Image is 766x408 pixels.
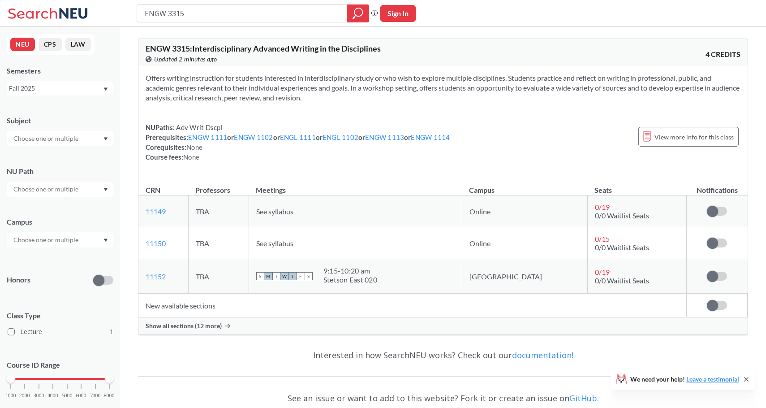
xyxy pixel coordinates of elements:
[264,272,272,280] span: M
[110,327,113,337] span: 1
[380,5,416,22] button: Sign In
[512,350,573,360] a: documentation!
[595,268,610,276] span: 0 / 19
[188,133,227,141] a: ENGW 1111
[188,195,249,227] td: TBA
[10,38,35,51] button: NEU
[7,311,113,321] span: Class Type
[138,294,687,317] td: New available sections
[234,133,273,141] a: ENGW 1102
[7,131,113,146] div: Dropdown arrow
[76,393,86,398] span: 6000
[323,275,377,284] div: Stetson East 020
[9,83,103,93] div: Fall 2025
[256,207,293,216] span: See syllabus
[146,122,450,162] div: NUPaths: Prerequisites: or or or or or Corequisites: Course fees:
[7,81,113,95] div: Fall 2025Dropdown arrow
[188,176,249,195] th: Professors
[595,234,610,243] span: 0 / 15
[595,203,610,211] span: 0 / 19
[7,217,113,227] div: Campus
[462,195,587,227] td: Online
[280,272,288,280] span: W
[146,43,381,53] span: ENGW 3315 : Interdisciplinary Advanced Writing in the Disciplines
[188,259,249,294] td: TBA
[154,54,217,64] span: Updated 2 minutes ago
[7,360,113,370] p: Course ID Range
[687,176,748,195] th: Notifications
[323,133,358,141] a: ENGL 1102
[146,239,166,247] a: 11150
[146,322,222,330] span: Show all sections (12 more)
[630,376,739,382] span: We need your help!
[7,166,113,176] div: NU Path
[7,182,113,197] div: Dropdown arrow
[8,326,113,338] label: Lecture
[146,272,166,281] a: 11152
[569,393,597,404] a: GitHub
[7,66,113,76] div: Semesters
[19,393,30,398] span: 2000
[62,393,73,398] span: 5000
[47,393,58,398] span: 4000
[654,131,734,143] span: View more info for this class
[462,259,587,294] td: [GEOGRAPHIC_DATA]
[7,232,113,247] div: Dropdown arrow
[34,393,44,398] span: 3000
[686,375,739,383] a: Leave a testimonial
[188,227,249,259] td: TBA
[462,227,587,259] td: Online
[39,38,62,51] button: CPS
[90,393,101,398] span: 7000
[288,272,297,280] span: T
[175,123,223,131] span: Adv Writ Dscpl
[146,185,160,195] div: CRN
[305,272,313,280] span: S
[138,342,748,368] div: Interested in how SearchNEU works? Check out our
[5,393,16,398] span: 1000
[186,143,202,151] span: None
[595,211,649,220] span: 0/0 Waitlist Seats
[65,38,91,51] button: LAW
[706,49,740,59] span: 4 CREDITS
[272,272,280,280] span: T
[103,137,108,141] svg: Dropdown arrow
[595,243,649,252] span: 0/0 Waitlist Seats
[256,272,264,280] span: S
[587,176,686,195] th: Seats
[103,239,108,242] svg: Dropdown arrow
[297,272,305,280] span: F
[146,207,166,216] a: 11149
[104,393,115,398] span: 8000
[249,176,462,195] th: Meetings
[280,133,316,141] a: ENGL 1111
[462,176,587,195] th: Campus
[9,234,84,245] input: Choose one or multiple
[103,188,108,191] svg: Dropdown arrow
[138,317,748,334] div: Show all sections (12 more)
[183,153,199,161] span: None
[9,184,84,195] input: Choose one or multiple
[103,87,108,91] svg: Dropdown arrow
[9,133,84,144] input: Choose one or multiple
[595,276,649,285] span: 0/0 Waitlist Seats
[323,266,377,275] div: 9:15 - 10:20 am
[411,133,450,141] a: ENGW 1114
[144,6,340,21] input: Class, professor, course number, "phrase"
[146,73,740,103] section: Offers writing instruction for students interested in interdisciplinary study or who wish to expl...
[347,4,369,22] div: magnifying glass
[7,275,30,285] p: Honors
[353,7,363,20] svg: magnifying glass
[7,116,113,126] div: Subject
[365,133,404,141] a: ENGW 1113
[256,239,293,247] span: See syllabus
